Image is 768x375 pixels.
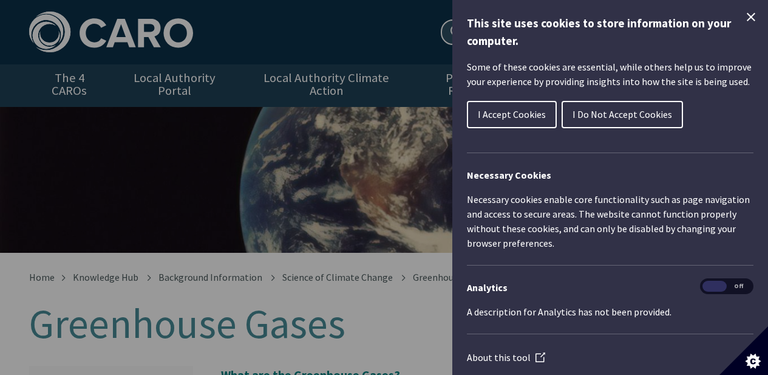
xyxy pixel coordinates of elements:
span: On [702,281,727,292]
span: I Do Not Accept Cookies [573,108,672,120]
h1: This site uses cookies to store information on your computer. [467,15,753,50]
button: I Accept Cookies [467,101,557,128]
span: I Accept Cookies [478,108,546,120]
h2: Necessary Cookies [467,168,753,182]
p: Necessary cookies enable core functionality such as page navigation and access to secure areas. T... [467,192,753,250]
button: Close Cookie Control [744,10,758,24]
button: I Do Not Accept Cookies [562,101,683,128]
h3: Analytics [467,280,753,295]
span: Off [727,281,751,292]
p: A description for Analytics has not been provided. [467,304,753,319]
a: About this tool [467,351,545,363]
p: Some of these cookies are essential, while others help us to improve your experience by providing... [467,60,753,89]
button: Set cookie preferences [719,326,768,375]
